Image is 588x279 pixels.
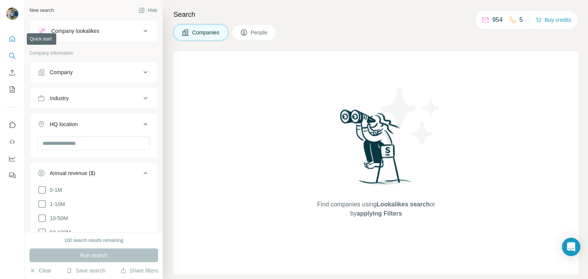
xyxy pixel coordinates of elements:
[30,115,158,136] button: HQ location
[562,238,580,256] div: Open Intercom Messenger
[173,9,579,20] h4: Search
[30,22,158,40] button: Company lookalikes
[6,83,18,96] button: My lists
[6,152,18,165] button: Dashboard
[66,267,105,274] button: Save search
[64,237,123,244] div: 100 search results remaining
[30,89,158,107] button: Industry
[376,82,445,151] img: Surfe Illustration - Stars
[50,68,73,76] div: Company
[6,169,18,182] button: Feedback
[6,118,18,132] button: Use Surfe on LinkedIn
[50,169,95,177] div: Annual revenue ($)
[251,29,268,36] span: People
[315,200,437,218] span: Find companies using or by
[492,15,503,24] p: 954
[6,8,18,20] img: Avatar
[336,107,416,193] img: Surfe Illustration - Woman searching with binoculars
[51,27,99,35] div: Company lookalikes
[357,210,402,217] span: applying Filters
[519,15,523,24] p: 5
[6,49,18,63] button: Search
[6,32,18,46] button: Quick start
[29,50,158,57] p: Company information
[192,29,220,36] span: Companies
[377,201,430,208] span: Lookalikes search
[50,94,69,102] div: Industry
[47,186,62,194] span: 0-1M
[47,200,65,208] span: 1-10M
[120,267,158,274] button: Share filters
[133,5,163,16] button: Hide
[6,66,18,79] button: Enrich CSV
[47,214,68,222] span: 10-50M
[30,164,158,185] button: Annual revenue ($)
[29,267,51,274] button: Clear
[29,7,54,14] div: New search
[536,15,571,25] button: Buy credits
[50,120,78,128] div: HQ location
[30,63,158,81] button: Company
[47,229,71,236] span: 50-100M
[6,135,18,149] button: Use Surfe API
